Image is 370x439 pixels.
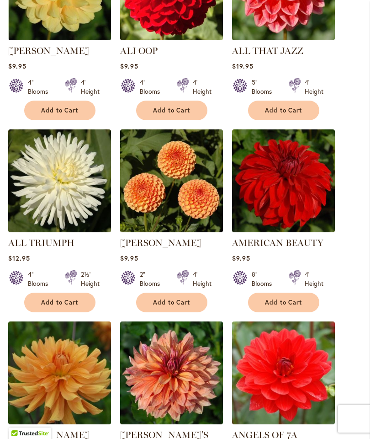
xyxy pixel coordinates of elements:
a: ALL THAT JAZZ [232,33,335,42]
a: AMERICAN BEAUTY [232,237,323,248]
a: AMBER QUEEN [120,225,223,234]
div: 4" Blooms [28,78,54,96]
img: AMERICAN BEAUTY [232,129,335,232]
a: ANGELS OF 7A [232,418,335,426]
iframe: Launch Accessibility Center [7,407,32,432]
span: $12.95 [8,254,30,262]
img: Andy's Legacy [120,321,223,424]
div: 4" Blooms [140,78,166,96]
a: ALL THAT JAZZ [232,45,303,56]
button: Add to Cart [136,101,207,120]
a: Andy's Legacy [120,418,223,426]
a: [PERSON_NAME] [8,45,90,56]
button: Add to Cart [24,293,95,312]
div: 4" Blooms [28,270,54,288]
div: 4' Height [81,78,100,96]
span: Add to Cart [41,299,79,306]
span: $9.95 [8,62,26,70]
a: [PERSON_NAME] [120,237,201,248]
button: Add to Cart [248,293,319,312]
div: 2" Blooms [140,270,166,288]
span: Add to Cart [153,107,190,114]
span: $9.95 [120,62,138,70]
a: AHOY MATEY [8,33,111,42]
span: $9.95 [120,254,138,262]
a: AMERICAN BEAUTY [232,225,335,234]
div: 5" Blooms [252,78,278,96]
span: $19.95 [232,62,254,70]
span: Add to Cart [265,299,302,306]
div: 4' Height [193,78,211,96]
a: ALL TRIUMPH [8,225,111,234]
a: ANDREW CHARLES [8,418,111,426]
img: ANGELS OF 7A [232,321,335,424]
a: ALI OOP [120,45,158,56]
span: Add to Cart [41,107,79,114]
img: ANDREW CHARLES [8,321,111,424]
a: ALI OOP [120,33,223,42]
div: 2½' Height [81,270,100,288]
span: Add to Cart [153,299,190,306]
div: 8" Blooms [252,270,278,288]
img: ALL TRIUMPH [8,129,111,232]
button: Add to Cart [248,101,319,120]
div: 4' Height [193,270,211,288]
a: ALL TRIUMPH [8,237,74,248]
div: 4' Height [305,78,323,96]
span: $9.95 [232,254,250,262]
div: 4' Height [305,270,323,288]
button: Add to Cart [24,101,95,120]
img: AMBER QUEEN [120,129,223,232]
span: Add to Cart [265,107,302,114]
button: Add to Cart [136,293,207,312]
